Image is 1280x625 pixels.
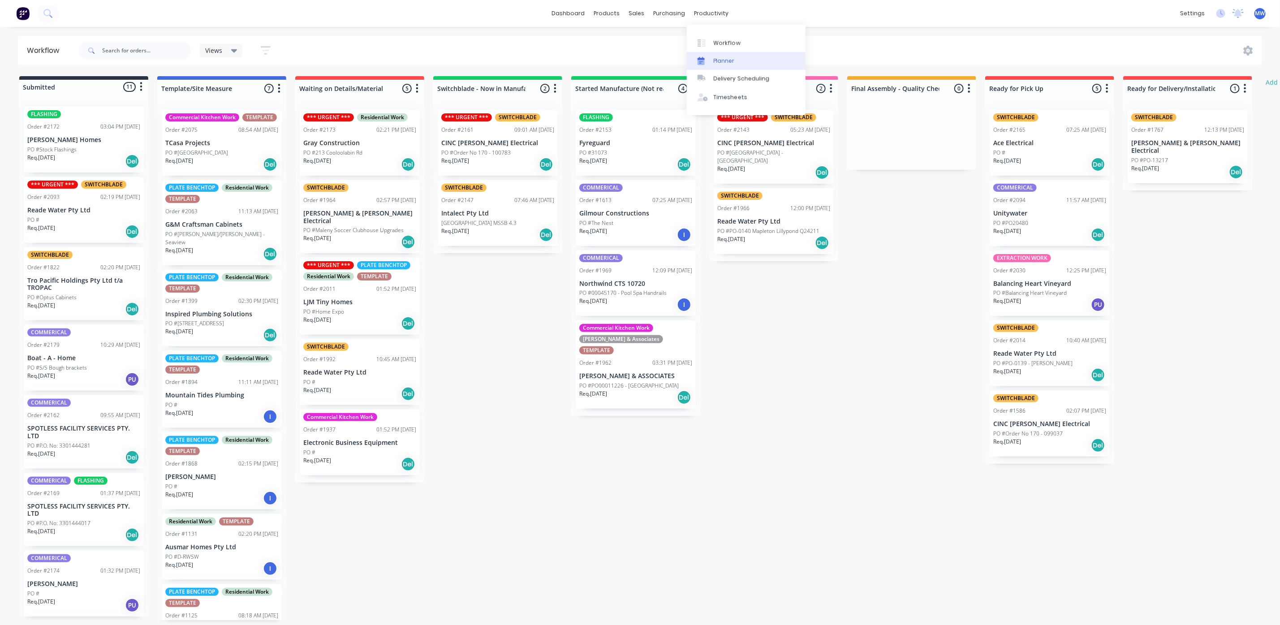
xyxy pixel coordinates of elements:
div: Del [1091,157,1105,172]
div: 10:45 AM [DATE] [376,355,416,363]
p: Tro Pacific Holdings Pty Ltd t/a TROPAC [27,277,140,292]
div: SWITCHBLADE [993,394,1039,402]
div: 02:19 PM [DATE] [100,193,140,201]
div: Residential Work [222,273,272,281]
p: Boat - A - Home [27,354,140,362]
div: COMMERICALOrder #209411:57 AM [DATE]UnitywaterPO #PO20480Req.[DATE]Del [990,180,1110,246]
p: Req. [DATE] [1131,164,1159,172]
p: Req. [DATE] [717,235,745,243]
div: *** URGENT ***SWITCHBLADEOrder #216109:01 AM [DATE]CINC [PERSON_NAME] ElectricalPO #Order No 170 ... [438,110,558,176]
div: SWITCHBLADEOrder #199210:45 AM [DATE]Reade Water Pty LtdPO #Req.[DATE]Del [300,339,420,405]
div: Del [1091,228,1105,242]
div: Commercial Kitchen Work[PERSON_NAME] & AssociatesTEMPLATEOrder #196203:31 PM [DATE][PERSON_NAME] ... [576,320,696,409]
p: Req. [DATE] [993,438,1021,446]
div: PLATE BENCHTOPResidential WorkTEMPLATEOrder #186802:15 PM [DATE][PERSON_NAME]PO #Req.[DATE]I [162,432,282,509]
p: Req. [DATE] [165,157,193,165]
p: Reade Water Pty Ltd [27,207,140,214]
div: SWITCHBLADEOrder #216507:25 AM [DATE]Ace ElectricalPO #Req.[DATE]Del [990,110,1110,176]
p: PO #PO-13217 [1131,156,1168,164]
div: SWITCHBLADE [717,192,763,200]
p: [PERSON_NAME] [165,473,278,481]
p: Req. [DATE] [165,561,193,569]
p: PO #P.O. No: 3301444281 [27,442,91,450]
div: 07:46 AM [DATE] [514,196,554,204]
p: Reade Water Pty Ltd [717,218,830,225]
div: SWITCHBLADEOrder #158602:07 PM [DATE]CINC [PERSON_NAME] ElectricalPO #Order No 170 - 099037Req.[D... [990,391,1110,457]
p: CINC [PERSON_NAME] Electrical [993,420,1106,428]
div: COMMERICAL [993,184,1037,192]
p: Ace Electrical [993,139,1106,147]
div: Order #1937 [303,426,336,434]
p: G&M Craftsman Cabinets [165,221,278,228]
p: Req. [DATE] [27,224,55,232]
div: settings [1176,7,1209,20]
div: Order #1964 [303,196,336,204]
div: COMMERICAL [579,254,623,262]
div: Del [677,390,691,405]
p: [PERSON_NAME] & [PERSON_NAME] Electrical [1131,139,1244,155]
div: EXTRACTION WORKOrder #203012:25 PM [DATE]Balancing Heart VineyardPO #Balancing Heart VineyardReq.... [990,250,1110,316]
p: PO #Maleny Soccer Clubhouse Upgrades [303,226,404,234]
div: TEMPLATE [165,599,200,607]
div: productivity [690,7,733,20]
div: Del [125,450,139,465]
div: 10:29 AM [DATE] [100,341,140,349]
p: Req. [DATE] [27,372,55,380]
div: Order #2030 [993,267,1026,275]
p: Req. [DATE] [165,246,193,254]
div: COMMERICAL [27,554,71,562]
p: Req. [DATE] [303,157,331,165]
div: I [263,561,277,576]
div: 12:25 PM [DATE] [1066,267,1106,275]
p: LJM Tiny Homes [303,298,416,306]
div: 05:23 AM [DATE] [790,126,830,134]
div: Order #2161 [441,126,474,134]
p: Gray Construction [303,139,416,147]
p: SPOTLESS FACILITY SERVICES PTY. LTD [27,425,140,440]
div: 12:13 PM [DATE] [1204,126,1244,134]
div: Order #2011 [303,285,336,293]
div: [PERSON_NAME] & Associates [579,335,663,343]
div: COMMERICALFLASHINGOrder #216901:37 PM [DATE]SPOTLESS FACILITY SERVICES PTY. LTDPO #P.O. No: 33014... [24,473,144,547]
div: Residential Work [357,113,408,121]
div: TEMPLATE [357,272,392,280]
p: PO #P.O. No: 3301444017 [27,519,91,527]
p: CINC [PERSON_NAME] Electrical [717,139,830,147]
p: Req. [DATE] [165,491,193,499]
div: Order #2147 [441,196,474,204]
p: Req. [DATE] [27,598,55,606]
div: Del [1229,165,1243,179]
p: PO #Order No 170 - 099037 [993,430,1063,438]
span: MW [1255,9,1265,17]
p: PO # [303,448,315,457]
div: 01:52 PM [DATE] [376,426,416,434]
p: Balancing Heart Vineyard [993,280,1106,288]
div: Commercial Kitchen WorkTEMPLATEOrder #207508:54 AM [DATE]TCasa ProjectsPO #[GEOGRAPHIC_DATA]Req.[... [162,110,282,176]
p: Req. [DATE] [717,165,745,173]
div: Order #2162 [27,411,60,419]
div: COMMERICALOrder #216209:55 AM [DATE]SPOTLESS FACILITY SERVICES PTY. LTDPO #P.O. No: 3301444281Req... [24,395,144,469]
p: [PERSON_NAME] [27,580,140,588]
div: TEMPLATE [165,195,200,203]
div: 12:09 PM [DATE] [652,267,692,275]
div: Commercial Kitchen Work [579,324,653,332]
div: PLATE BENCHTOPResidential WorkTEMPLATEOrder #139902:30 PM [DATE]Inspired Plumbing SolutionsPO #[S... [162,270,282,347]
div: Del [1091,368,1105,382]
p: PO #S/S Bough brackets [27,364,87,372]
div: Order #2063 [165,207,198,216]
div: Commercial Kitchen Work [303,413,377,421]
div: SWITCHBLADE [993,113,1039,121]
div: Del [263,328,277,342]
div: *** URGENT ***Residential WorkOrder #217302:21 PM [DATE]Gray ConstructionPO #213 Cooloolabin RdRe... [300,110,420,176]
p: PO #Balancing Heart Vineyard [993,289,1067,297]
p: CINC [PERSON_NAME] Electrical [441,139,554,147]
p: PO #[STREET_ADDRESS] [165,319,224,328]
div: SWITCHBLADEOrder #176712:13 PM [DATE][PERSON_NAME] & [PERSON_NAME] ElectricalPO #PO-13217Req.[DAT... [1128,110,1248,183]
p: PO #[PERSON_NAME]/[PERSON_NAME] - Seaview [165,230,278,246]
div: 08:18 AM [DATE] [238,612,278,620]
div: Commercial Kitchen Work [165,113,239,121]
div: *** URGENT ***PLATE BENCHTOPResidential WorkTEMPLATEOrder #201101:52 PM [DATE]LJM Tiny HomesPO #H... [300,258,420,335]
div: Del [263,157,277,172]
div: FLASHING [74,477,108,485]
div: Order #1868 [165,460,198,468]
